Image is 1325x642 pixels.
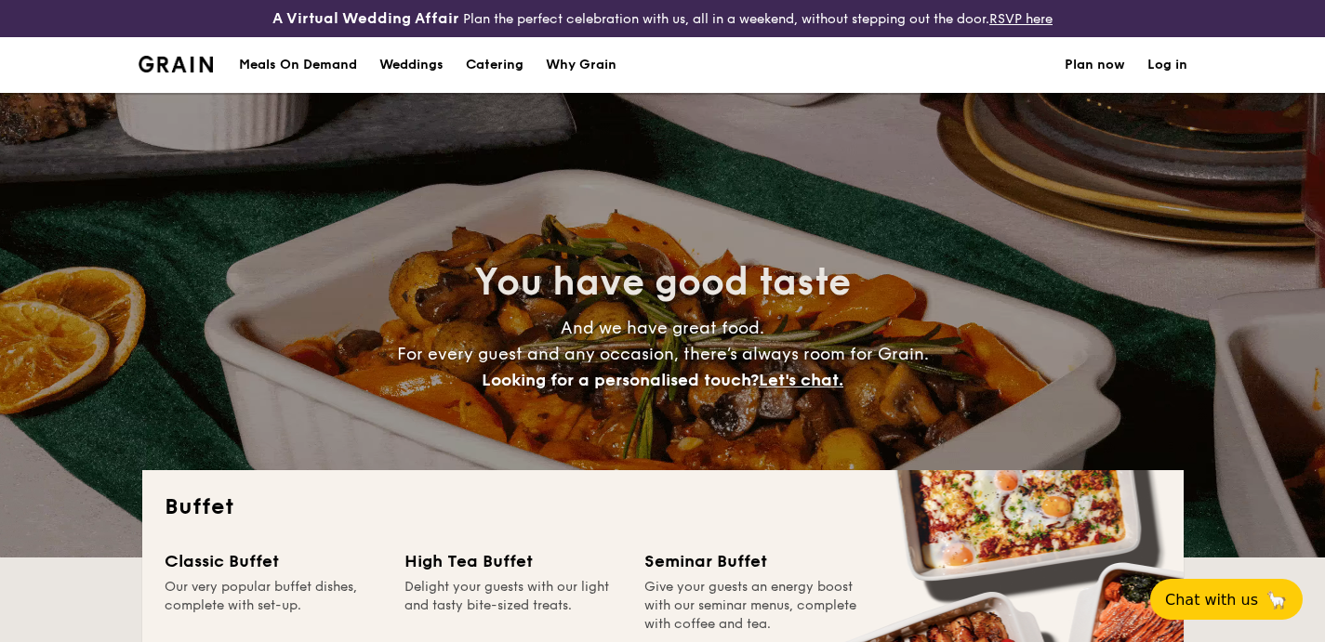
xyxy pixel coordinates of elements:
div: Our very popular buffet dishes, complete with set-up. [165,578,382,634]
a: Why Grain [535,37,628,93]
span: 🦙 [1265,589,1288,610]
div: Plan the perfect celebration with us, all in a weekend, without stepping out the door. [221,7,1105,30]
span: You have good taste [474,260,851,305]
div: High Tea Buffet [404,548,622,574]
a: Plan now [1065,37,1125,93]
img: Grain [139,56,214,72]
span: Chat with us [1165,591,1258,609]
a: Catering [455,37,535,93]
div: Why Grain [546,37,616,93]
button: Chat with us🦙 [1150,579,1303,620]
div: Delight your guests with our light and tasty bite-sized treats. [404,578,622,634]
span: And we have great food. For every guest and any occasion, there’s always room for Grain. [397,318,929,390]
h4: A Virtual Wedding Affair [272,7,459,30]
span: Let's chat. [759,370,843,390]
h2: Buffet [165,492,1161,522]
a: Meals On Demand [228,37,368,93]
a: Weddings [368,37,455,93]
span: Looking for a personalised touch? [482,370,759,390]
a: Log in [1147,37,1187,93]
div: Classic Buffet [165,548,382,574]
div: Weddings [379,37,444,93]
div: Seminar Buffet [644,548,862,574]
a: Logotype [139,56,214,72]
a: RSVP here [989,11,1053,27]
div: Meals On Demand [239,37,357,93]
h1: Catering [466,37,523,93]
div: Give your guests an energy boost with our seminar menus, complete with coffee and tea. [644,578,862,634]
